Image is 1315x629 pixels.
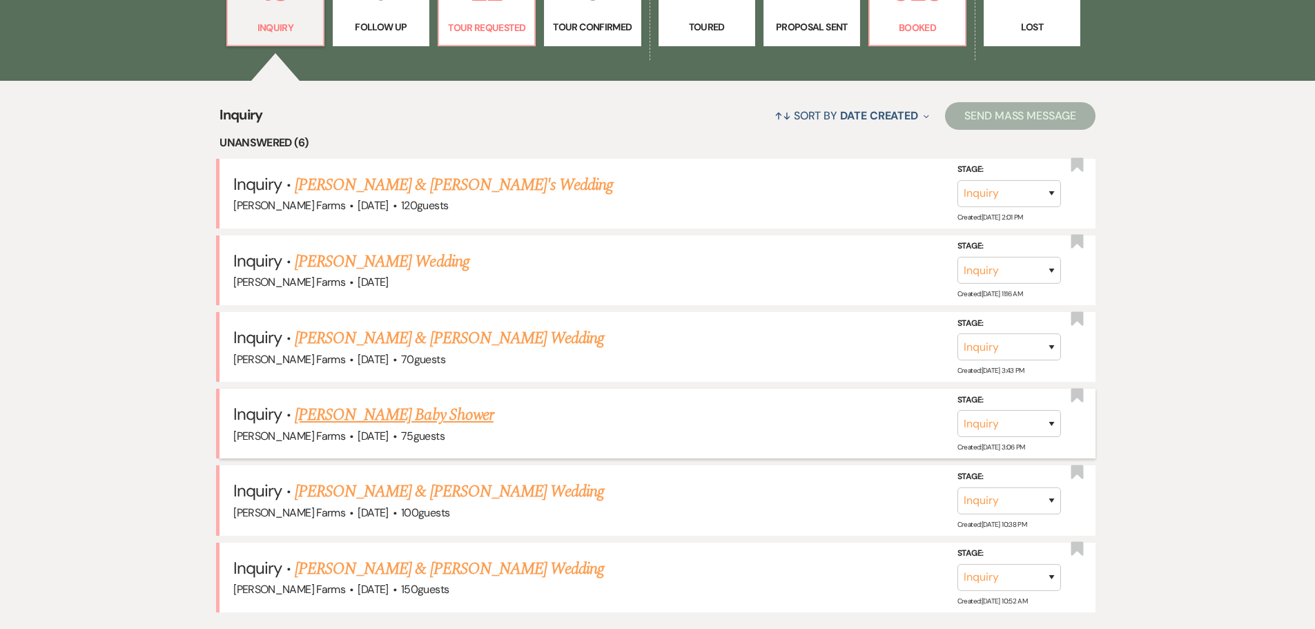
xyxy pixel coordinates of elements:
span: [PERSON_NAME] Farms [233,275,345,289]
p: Inquiry [236,20,315,35]
a: [PERSON_NAME] Baby Shower [295,403,494,427]
span: Created: [DATE] 11:16 AM [957,289,1022,298]
span: [DATE] [358,352,388,367]
span: [PERSON_NAME] Farms [233,198,345,213]
span: Created: [DATE] 10:38 PM [957,520,1026,529]
span: Inquiry [233,327,282,348]
label: Stage: [957,239,1061,254]
span: [DATE] [358,582,388,597]
p: Tour Confirmed [553,19,632,35]
p: Proposal Sent [772,19,851,35]
span: 75 guests [401,429,445,443]
a: [PERSON_NAME] Wedding [295,249,469,274]
label: Stage: [957,546,1061,561]
span: [DATE] [358,429,388,443]
a: [PERSON_NAME] & [PERSON_NAME] Wedding [295,326,604,351]
button: Sort By Date Created [769,97,935,134]
span: [PERSON_NAME] Farms [233,429,345,443]
a: [PERSON_NAME] & [PERSON_NAME] Wedding [295,479,604,504]
li: Unanswered (6) [220,134,1095,152]
p: Tour Requested [447,20,526,35]
a: [PERSON_NAME] & [PERSON_NAME]'s Wedding [295,173,614,197]
button: Send Mass Message [945,102,1095,130]
label: Stage: [957,393,1061,408]
span: Created: [DATE] 3:43 PM [957,366,1024,375]
span: Inquiry [233,480,282,501]
p: Lost [993,19,1071,35]
span: 120 guests [401,198,448,213]
span: Inquiry [233,173,282,195]
span: Inquiry [233,557,282,579]
label: Stage: [957,470,1061,485]
span: Created: [DATE] 2:01 PM [957,213,1023,222]
span: [DATE] [358,198,388,213]
span: [DATE] [358,505,388,520]
span: Inquiry [233,403,282,425]
span: 70 guests [401,352,445,367]
span: Created: [DATE] 3:06 PM [957,443,1025,452]
span: 100 guests [401,505,449,520]
p: Toured [668,19,746,35]
span: Date Created [840,108,918,123]
p: Booked [878,20,957,35]
span: Created: [DATE] 10:52 AM [957,597,1027,606]
span: [PERSON_NAME] Farms [233,582,345,597]
label: Stage: [957,162,1061,177]
span: [PERSON_NAME] Farms [233,352,345,367]
span: Inquiry [220,104,263,134]
span: [PERSON_NAME] Farms [233,505,345,520]
span: ↑↓ [775,108,791,123]
span: [DATE] [358,275,388,289]
label: Stage: [957,316,1061,331]
span: Inquiry [233,250,282,271]
span: 150 guests [401,582,449,597]
a: [PERSON_NAME] & [PERSON_NAME] Wedding [295,557,604,581]
p: Follow Up [342,19,420,35]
